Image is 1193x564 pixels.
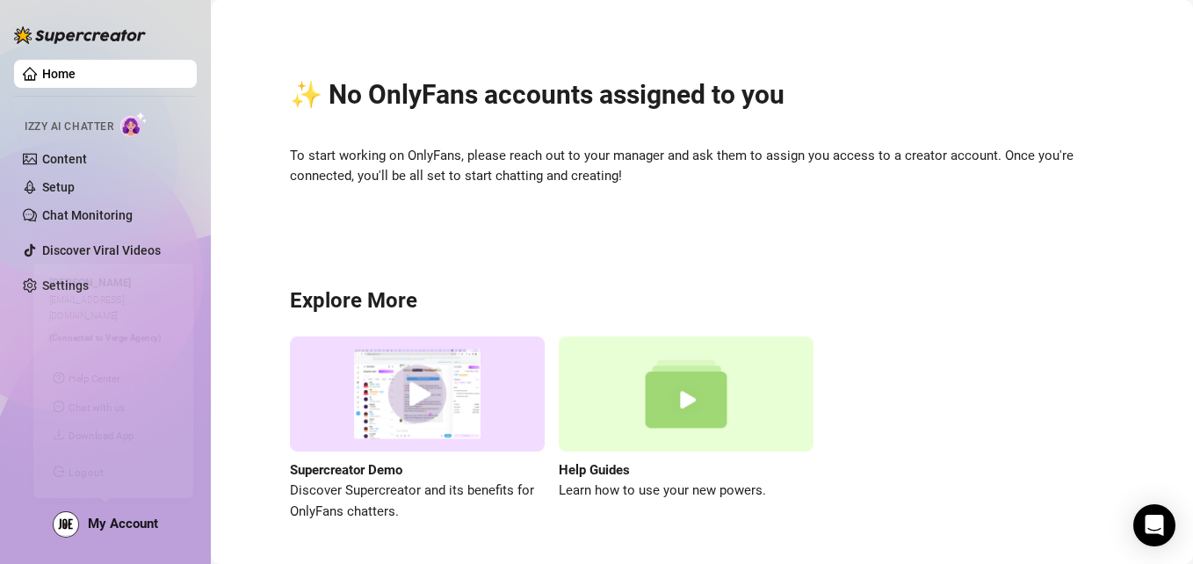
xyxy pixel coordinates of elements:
[290,146,1114,187] span: To start working on OnlyFans, please reach out to your manager and ask them to assign you access ...
[120,112,148,137] img: AI Chatter
[290,287,1114,315] h3: Explore More
[290,336,545,452] img: supercreator demo
[14,26,146,44] img: logo-BBDzfeDw.svg
[42,67,76,81] a: Home
[42,208,133,222] a: Chat Monitoring
[559,336,813,452] img: help guides
[290,336,545,522] a: Supercreator DemoDiscover Supercreator and its benefits for OnlyFans chatters.
[290,462,402,478] strong: Supercreator Demo
[42,278,89,293] a: Settings
[25,119,113,135] span: Izzy AI Chatter
[42,180,75,194] a: Setup
[559,462,630,478] strong: Help Guides
[42,243,161,257] a: Discover Viral Videos
[88,516,158,531] span: My Account
[54,512,78,537] img: ACg8ocIZnkt4EeqiO5BUKFtPlbsDXXeIP89DN8UtIEQ7xyoRaRdViwHN=s96-c
[559,336,813,522] a: Help GuidesLearn how to use your new powers.
[42,152,87,166] a: Content
[559,481,813,502] span: Learn how to use your new powers.
[1133,504,1175,546] div: Open Intercom Messenger
[290,78,1114,112] h2: ✨ No OnlyFans accounts assigned to you
[290,481,545,522] span: Discover Supercreator and its benefits for OnlyFans chatters.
